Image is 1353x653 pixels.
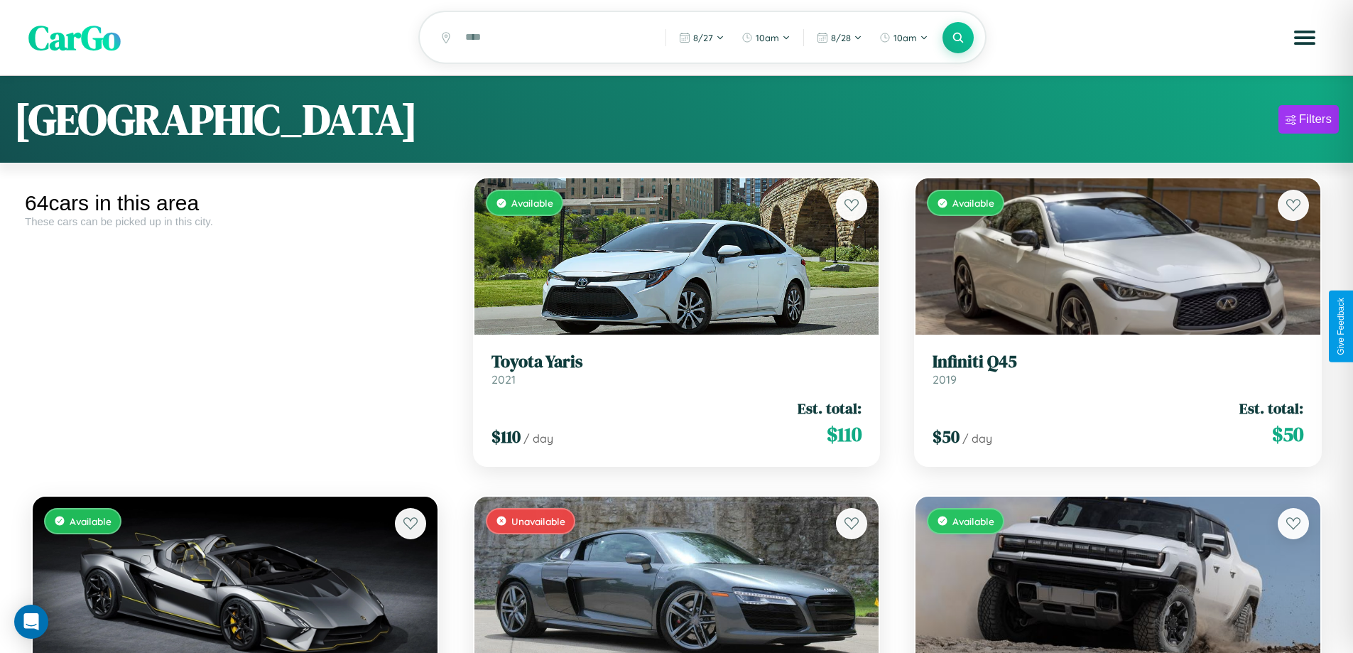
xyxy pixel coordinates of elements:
span: Available [511,197,553,209]
div: Give Feedback [1336,298,1346,355]
div: Open Intercom Messenger [14,605,48,639]
span: 2019 [933,372,957,387]
span: 8 / 28 [831,32,851,43]
span: 10am [893,32,917,43]
a: Infiniti Q452019 [933,352,1303,387]
button: 10am [734,26,798,49]
button: 8/27 [672,26,732,49]
div: 64 cars in this area [25,191,445,215]
button: 8/28 [810,26,869,49]
span: / day [962,431,992,446]
span: Est. total: [798,398,862,419]
span: / day [523,431,553,446]
div: These cars can be picked up in this city. [25,215,445,227]
span: Unavailable [511,515,565,527]
span: $ 110 [491,425,521,448]
button: Filters [1278,105,1339,134]
span: CarGo [28,14,121,61]
button: 10am [872,26,935,49]
span: Available [70,515,112,527]
h3: Infiniti Q45 [933,352,1303,372]
span: 10am [756,32,779,43]
span: Est. total: [1239,398,1303,419]
span: 2021 [491,372,516,387]
div: Filters [1299,112,1332,126]
h1: [GEOGRAPHIC_DATA] [14,90,418,149]
a: Toyota Yaris2021 [491,352,862,387]
span: Available [952,515,994,527]
span: $ 50 [933,425,960,448]
button: Open menu [1285,18,1325,58]
span: 8 / 27 [693,32,713,43]
h3: Toyota Yaris [491,352,862,372]
span: Available [952,197,994,209]
span: $ 50 [1272,420,1303,448]
span: $ 110 [827,420,862,448]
